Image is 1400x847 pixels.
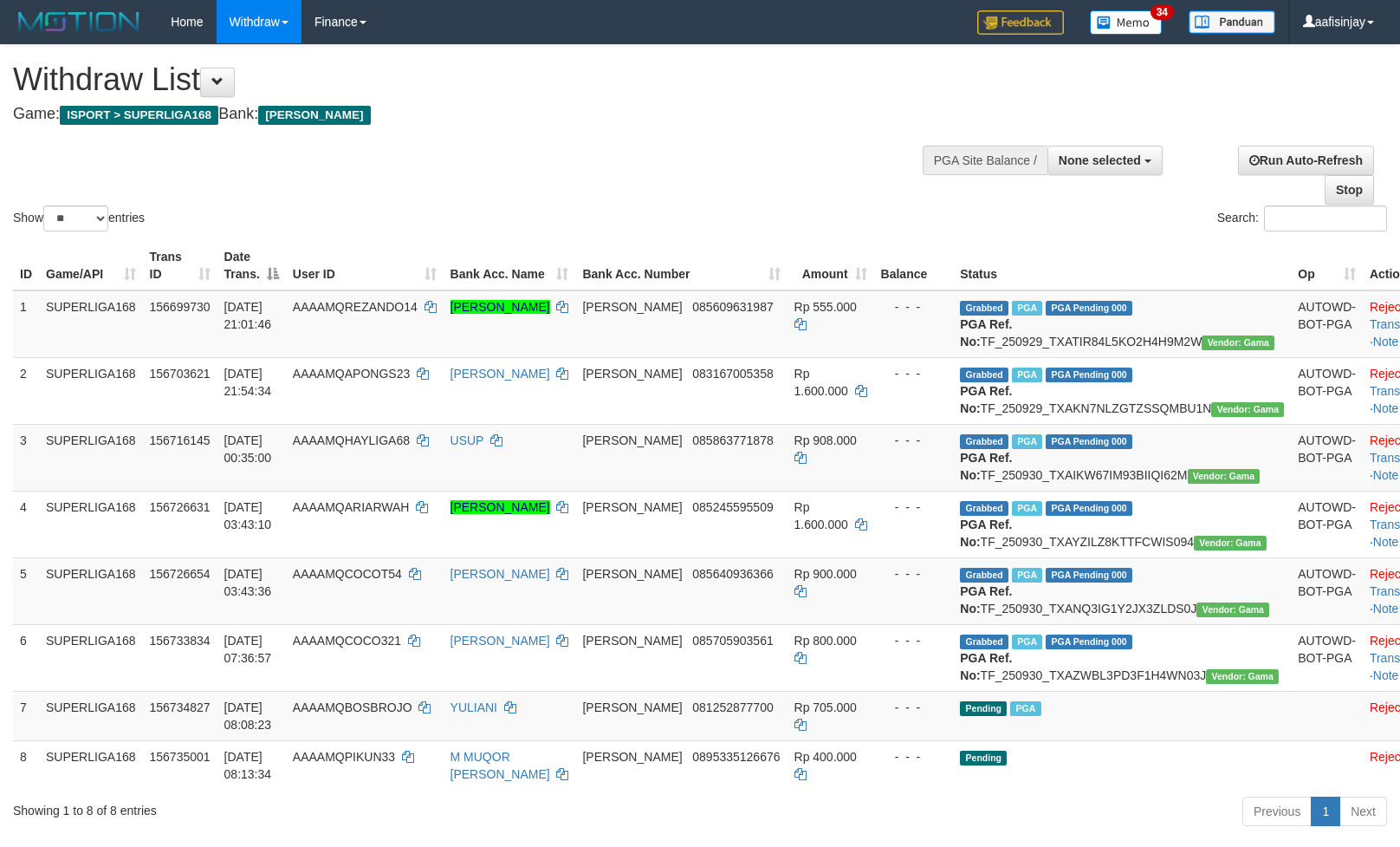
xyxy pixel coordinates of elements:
td: TF_250930_TXAIKW67IM93BIIQI62M [953,424,1291,491]
b: PGA Ref. No: [960,384,1012,415]
th: Status [953,241,1291,290]
span: Rp 1.600.000 [794,367,848,398]
label: Search: [1217,205,1387,231]
b: PGA Ref. No: [960,451,1012,482]
a: Next [1339,797,1387,826]
span: PGA Pending [1046,635,1132,649]
td: SUPERLIGA168 [39,491,143,557]
span: Rp 555.000 [794,300,857,314]
span: Grabbed [960,434,1008,449]
span: Rp 400.000 [794,750,857,764]
a: Note [1373,468,1399,482]
a: [PERSON_NAME] [450,567,550,581]
button: None selected [1047,146,1163,175]
th: ID [13,241,39,290]
img: panduan.png [1189,10,1275,34]
span: AAAAMQCOCOT54 [293,567,402,581]
div: - - - [881,699,947,716]
th: Date Trans.: activate to sort column descending [217,241,286,290]
a: [PERSON_NAME] [450,634,550,648]
span: 156716145 [150,433,211,447]
span: Marked by aafchhiseyha [1010,701,1040,716]
span: AAAAMQREZANDO14 [293,300,418,314]
span: [DATE] 21:54:34 [224,367,272,398]
span: Marked by aafchhiseyha [1012,301,1042,316]
span: [DATE] 07:36:57 [224,634,272,665]
div: Showing 1 to 8 of 8 entries [13,795,570,819]
span: Copy 085863771878 to clipboard [692,433,773,447]
td: SUPERLIGA168 [39,740,143,790]
span: [PERSON_NAME] [582,750,682,764]
td: TF_250929_TXAKN7NLZGTZSSQMBU1N [953,357,1291,424]
span: Pending [960,701,1007,716]
a: Note [1373,401,1399,415]
b: PGA Ref. No: [960,518,1012,549]
span: [DATE] 21:01:46 [224,300,272,331]
td: SUPERLIGA168 [39,424,143,491]
span: ISPORT > SUPERLIGA168 [60,106,218,125]
span: [PERSON_NAME] [582,567,682,581]
span: AAAAMQPIKUN33 [293,750,395,764]
h1: Withdraw List [13,62,916,97]
span: Copy 085245595509 to clipboard [692,500,773,514]
a: [PERSON_NAME] [450,300,550,314]
td: AUTOWD-BOT-PGA [1291,624,1363,691]
th: Op: activate to sort column ascending [1291,241,1363,290]
td: TF_250930_TXANQ3IG1Y2JX3ZLDS0J [953,557,1291,624]
span: PGA Pending [1046,501,1132,516]
div: - - - [881,365,947,382]
td: SUPERLIGA168 [39,557,143,624]
b: PGA Ref. No: [960,584,1012,616]
span: AAAAMQARIARWAH [293,500,410,514]
img: MOTION_logo.png [13,9,145,35]
span: Grabbed [960,501,1008,516]
td: 1 [13,290,39,358]
td: TF_250929_TXATIR84L5KO2H4H9M2W [953,290,1291,358]
img: Feedback.jpg [977,10,1064,35]
span: PGA Pending [1046,568,1132,583]
td: SUPERLIGA168 [39,290,143,358]
span: Vendor URL: https://trx31.1velocity.biz [1196,603,1269,617]
th: Balance [874,241,954,290]
span: Marked by aafchhiseyha [1012,368,1042,382]
span: PGA Pending [1046,301,1132,316]
th: Game/API: activate to sort column ascending [39,241,143,290]
b: PGA Ref. No: [960,317,1012,349]
div: - - - [881,565,947,583]
span: Marked by aafchhiseyha [1012,568,1042,583]
td: AUTOWD-BOT-PGA [1291,357,1363,424]
td: AUTOWD-BOT-PGA [1291,290,1363,358]
span: Marked by aafchhiseyha [1012,434,1042,449]
span: [PERSON_NAME] [582,700,682,714]
span: Marked by aafchhiseyha [1012,635,1042,649]
div: - - - [881,498,947,516]
span: Copy 081252877700 to clipboard [692,700,773,714]
a: Note [1373,668,1399,682]
label: Show entries [13,205,145,231]
div: - - - [881,298,947,316]
a: Stop [1325,175,1374,205]
th: Bank Acc. Number: activate to sort column ascending [575,241,787,290]
td: AUTOWD-BOT-PGA [1291,491,1363,557]
th: User ID: activate to sort column ascending [286,241,444,290]
a: Note [1373,535,1399,549]
span: 156703621 [150,367,211,381]
span: [DATE] 08:08:23 [224,700,272,732]
span: Copy 083167005358 to clipboard [692,367,773,381]
span: [PERSON_NAME] [582,433,682,447]
span: 34 [1150,4,1174,20]
a: 1 [1311,797,1340,826]
span: Vendor URL: https://trx31.1velocity.biz [1206,669,1279,684]
td: TF_250930_TXAYZILZ8KTTFCWIS094 [953,491,1291,557]
span: PGA Pending [1046,368,1132,382]
span: 156699730 [150,300,211,314]
a: M MUQOR [PERSON_NAME] [450,750,550,781]
a: Run Auto-Refresh [1238,146,1374,175]
span: [PERSON_NAME] [258,106,370,125]
span: Grabbed [960,635,1008,649]
span: Copy 085705903561 to clipboard [692,634,773,648]
td: AUTOWD-BOT-PGA [1291,424,1363,491]
span: AAAAMQHAYLIGA68 [293,433,410,447]
span: Rp 1.600.000 [794,500,848,531]
img: Button%20Memo.svg [1090,10,1163,35]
